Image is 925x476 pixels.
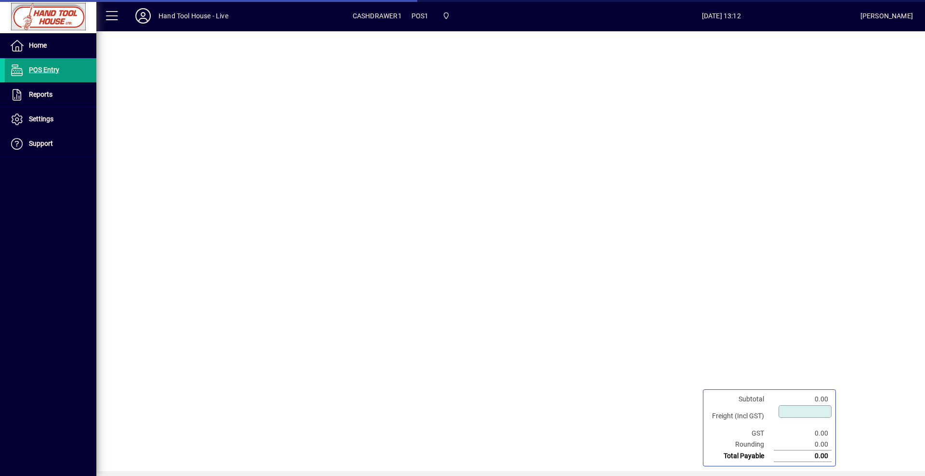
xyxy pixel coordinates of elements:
[707,428,774,439] td: GST
[707,394,774,405] td: Subtotal
[860,8,913,24] div: [PERSON_NAME]
[774,450,832,462] td: 0.00
[29,115,53,123] span: Settings
[774,428,832,439] td: 0.00
[5,132,96,156] a: Support
[29,90,53,98] span: Reports
[5,34,96,58] a: Home
[774,394,832,405] td: 0.00
[411,8,429,24] span: POS1
[707,405,774,428] td: Freight (Incl GST)
[5,107,96,131] a: Settings
[29,41,47,49] span: Home
[29,140,53,147] span: Support
[128,7,159,25] button: Profile
[5,83,96,107] a: Reports
[707,450,774,462] td: Total Payable
[582,8,860,24] span: [DATE] 13:12
[159,8,228,24] div: Hand Tool House - Live
[29,66,59,74] span: POS Entry
[774,439,832,450] td: 0.00
[707,439,774,450] td: Rounding
[353,8,402,24] span: CASHDRAWER1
